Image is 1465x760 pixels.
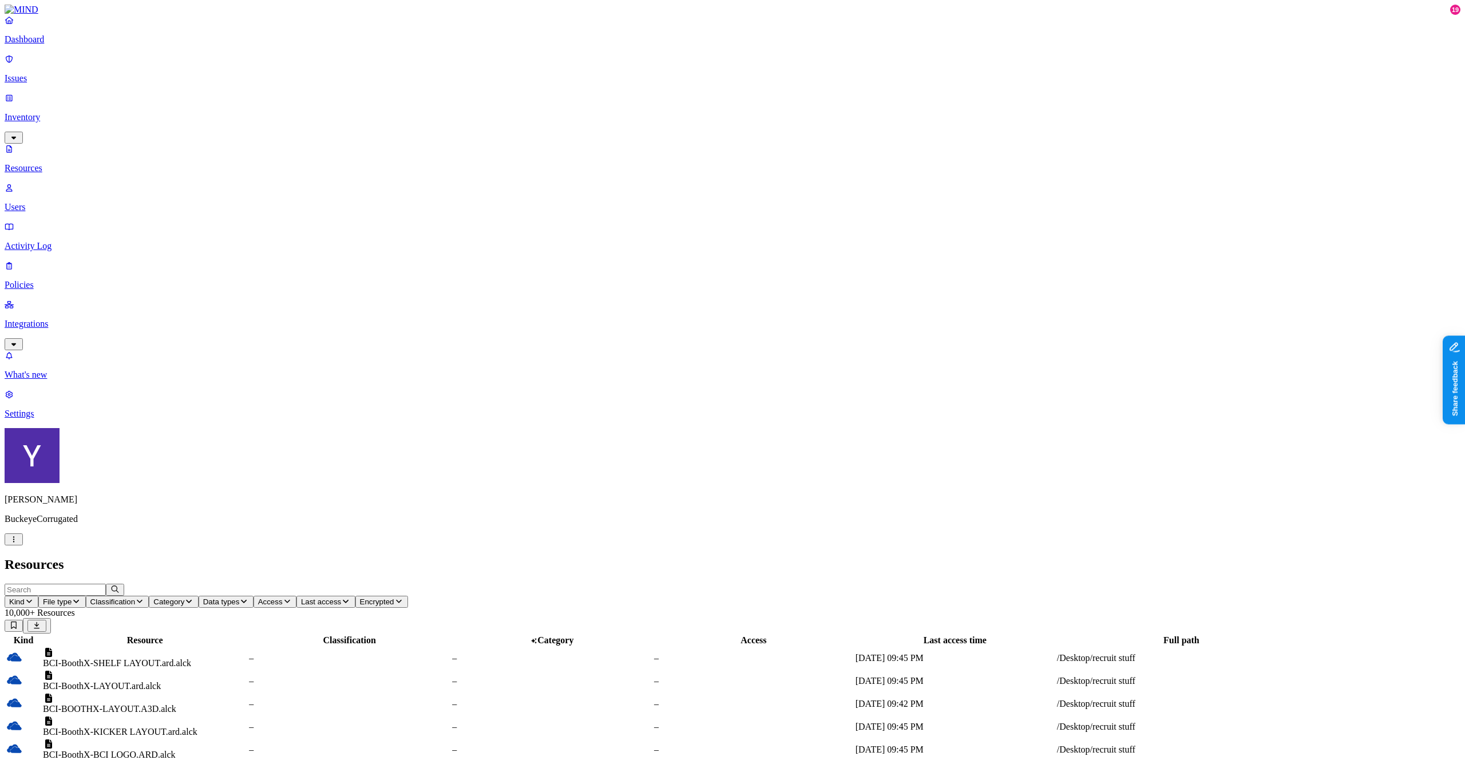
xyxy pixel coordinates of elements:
[9,597,25,606] span: Kind
[43,681,247,691] div: BCI-BoothX-LAYOUT.ard.alck
[6,649,22,665] img: onedrive
[5,370,1460,380] p: What's new
[856,676,924,686] span: [DATE] 09:45 PM
[856,635,1055,646] div: Last access time
[6,718,22,734] img: onedrive
[6,672,22,688] img: onedrive
[1057,699,1306,709] div: /Desktop/recruit stuff
[856,745,924,754] span: [DATE] 09:45 PM
[1057,676,1306,686] div: /Desktop/recruit stuff
[5,494,1460,505] p: [PERSON_NAME]
[5,221,1460,251] a: Activity Log
[5,34,1460,45] p: Dashboard
[5,319,1460,329] p: Integrations
[5,241,1460,251] p: Activity Log
[5,299,1460,349] a: Integrations
[452,676,457,686] span: –
[5,54,1460,84] a: Issues
[5,280,1460,290] p: Policies
[249,699,254,708] span: –
[258,597,283,606] span: Access
[360,597,394,606] span: Encrypted
[249,745,254,754] span: –
[6,695,22,711] img: onedrive
[5,350,1460,380] a: What's new
[5,144,1460,173] a: Resources
[5,389,1460,419] a: Settings
[1057,745,1306,755] div: /Desktop/recruit stuff
[5,73,1460,84] p: Issues
[43,704,247,714] div: BCI-BOOTHX-LAYOUT.A3D.alck
[654,676,659,686] span: –
[5,183,1460,212] a: Users
[5,260,1460,290] a: Policies
[654,699,659,708] span: –
[452,745,457,754] span: –
[43,658,247,668] div: BCI-BoothX-SHELF LAYOUT.ard.alck
[654,653,659,663] span: –
[5,112,1460,122] p: Inventory
[654,635,853,646] div: Access
[203,597,240,606] span: Data types
[249,653,254,663] span: –
[452,722,457,731] span: –
[5,409,1460,419] p: Settings
[5,5,38,15] img: MIND
[43,750,247,760] div: BCI-BoothX-BCI LOGO.ARD.alck
[5,557,1460,572] h2: Resources
[1057,722,1306,732] div: /Desktop/recruit stuff
[1057,653,1306,663] div: /Desktop/recruit stuff
[301,597,341,606] span: Last access
[153,597,184,606] span: Category
[654,745,659,754] span: –
[43,727,247,737] div: BCI-BoothX-KICKER LAYOUT.ard.alck
[6,741,22,757] img: onedrive
[537,635,573,645] span: Category
[5,163,1460,173] p: Resources
[43,597,72,606] span: File type
[856,722,924,731] span: [DATE] 09:45 PM
[1450,5,1460,15] div: 19
[654,722,659,731] span: –
[452,699,457,708] span: –
[5,202,1460,212] p: Users
[5,15,1460,45] a: Dashboard
[5,584,106,596] input: Search
[249,635,450,646] div: Classification
[5,428,60,483] img: Yana Orhov
[5,514,1460,524] p: BuckeyeCorrugated
[5,5,1460,15] a: MIND
[90,597,136,606] span: Classification
[5,93,1460,142] a: Inventory
[6,635,41,646] div: Kind
[856,653,924,663] span: [DATE] 09:45 PM
[43,635,247,646] div: Resource
[1057,635,1306,646] div: Full path
[856,699,924,708] span: [DATE] 09:42 PM
[452,653,457,663] span: –
[249,676,254,686] span: –
[249,722,254,731] span: –
[5,608,75,617] span: 10,000+ Resources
